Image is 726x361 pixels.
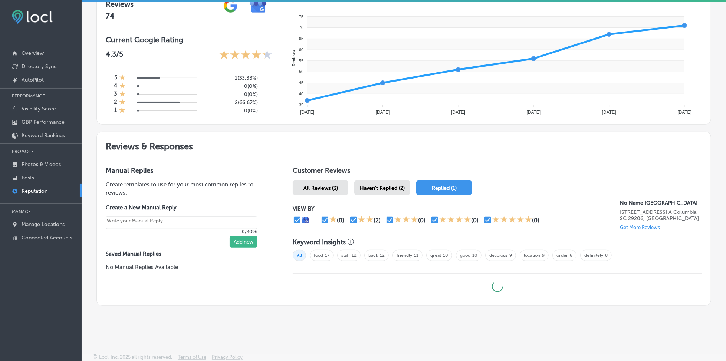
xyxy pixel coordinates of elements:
h4: 5 [114,74,117,82]
div: (2) [374,217,381,224]
h5: 0 ( 0% ) [210,83,258,89]
span: Replied (1) [432,185,457,191]
tspan: 55 [299,59,303,63]
div: 1 Star [119,90,126,99]
tspan: 60 [299,47,303,52]
a: 12 [352,253,357,258]
p: 4.3 /5 [106,50,123,61]
div: 1 Star [329,216,337,225]
p: 0/4096 [106,229,257,234]
tspan: 75 [299,14,303,19]
h1: Customer Reviews [293,166,702,178]
div: 3 Stars [394,216,418,225]
div: 1 Star [119,99,126,107]
a: staff [341,253,350,258]
p: VIEW BY [293,205,620,212]
div: (0) [337,217,344,224]
tspan: 45 [299,80,303,85]
tspan: [DATE] [526,110,541,115]
div: (0) [418,217,426,224]
a: friendly [397,253,412,258]
button: Add new [230,236,257,248]
div: (0) [532,217,540,224]
tspan: [DATE] [375,110,390,115]
a: 8 [605,253,608,258]
a: delicious [489,253,507,258]
a: good [460,253,470,258]
a: 10 [443,253,448,258]
h3: Current Google Rating [106,35,272,44]
tspan: 70 [299,25,303,30]
span: All Reviews (3) [303,185,338,191]
h4: 1 [114,107,117,115]
p: GBP Performance [22,119,65,125]
h3: Keyword Insights [293,238,346,246]
span: Haven't Replied (2) [360,185,405,191]
h4: 4 [114,82,117,90]
tspan: 40 [299,92,303,96]
tspan: [DATE] [602,110,616,115]
h5: 2 ( 66.67% ) [210,99,258,106]
div: 1 Star [119,74,126,82]
h5: 0 ( 0% ) [210,91,258,97]
a: 12 [380,253,385,258]
tspan: [DATE] [677,110,691,115]
p: No Name Deli Forest Drive [620,200,702,206]
tspan: 65 [299,36,303,41]
p: Visibility Score [22,106,56,112]
p: AutoPilot [22,77,44,83]
textarea: Create your Quick Reply [106,216,257,229]
label: Saved Manual Replies [106,251,269,257]
tspan: [DATE] [300,110,314,115]
div: 4.3 Stars [219,50,272,61]
div: 1 Star [119,82,126,90]
a: 10 [472,253,477,258]
h2: 74 [106,11,217,20]
h4: 2 [114,99,117,107]
p: Locl, Inc. 2025 all rights reserved. [99,354,172,360]
p: Directory Sync [22,63,57,70]
tspan: 50 [299,70,303,74]
a: location [524,253,540,258]
a: 8 [570,253,572,258]
h5: 1 ( 33.33% ) [210,75,258,81]
a: definitely [584,253,603,258]
div: 2 Stars [358,216,374,225]
h3: Manual Replies [106,166,269,175]
span: All [293,250,306,261]
p: Reputation [22,188,47,194]
a: food [314,253,323,258]
div: 5 Stars [492,216,532,225]
p: Posts [22,175,34,181]
div: 1 Star [119,107,125,115]
p: No Manual Replies Available [106,263,269,271]
p: Photos & Videos [22,161,61,168]
h5: 0 ( 0% ) [210,107,258,114]
a: great [430,253,441,258]
text: Reviews [291,50,296,66]
label: Create a New Manual Reply [106,204,257,211]
a: 9 [509,253,512,258]
p: Get More Reviews [620,225,660,230]
p: Manage Locations [22,221,65,228]
a: 9 [542,253,545,258]
p: 4712 Forest Dr Ste. A Columbia, SC 29206, US [620,209,702,222]
img: fda3e92497d09a02dc62c9cd864e3231.png [12,10,53,24]
tspan: [DATE] [451,110,465,115]
div: 4 Stars [439,216,471,225]
h4: 3 [114,90,117,99]
a: order [556,253,568,258]
p: Keyword Rankings [22,132,65,139]
p: Create templates to use for your most common replies to reviews. [106,180,269,197]
a: 11 [414,253,418,258]
p: Overview [22,50,44,56]
a: 17 [325,253,329,258]
h2: Reviews & Responses [97,132,711,158]
p: Connected Accounts [22,235,72,241]
a: back [368,253,378,258]
div: (0) [471,217,479,224]
tspan: 35 [299,103,303,107]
